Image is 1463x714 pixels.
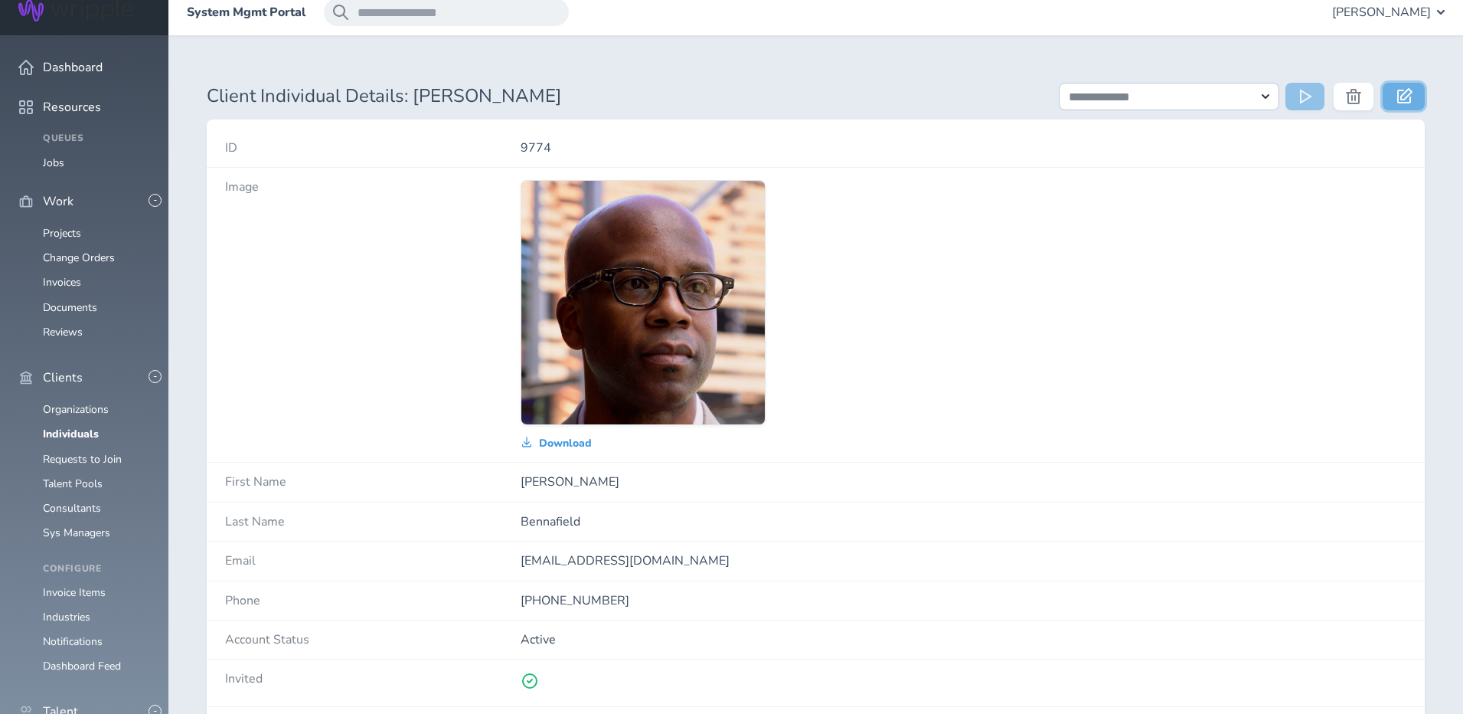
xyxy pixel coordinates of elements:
[43,251,115,265] a: Change Orders
[521,515,1406,529] p: Bennafield
[521,554,1406,568] p: [EMAIL_ADDRESS][DOMAIN_NAME]
[521,181,765,424] img: CdKofp1jyIAAAAASUVORK5CYII=
[43,195,73,208] span: Work
[225,633,521,647] h4: Account Status
[187,5,305,19] a: System Mgmt Portal
[43,156,64,170] a: Jobs
[43,477,103,491] a: Talent Pools
[1285,83,1324,110] button: Run Action
[43,526,110,540] a: Sys Managers
[149,194,162,207] button: -
[43,61,103,74] span: Dashboard
[43,100,101,114] span: Resources
[521,633,1406,647] p: Active
[225,515,521,529] h4: Last Name
[43,610,90,624] a: Industries
[43,226,81,241] a: Projects
[43,371,83,385] span: Clients
[149,370,162,383] button: -
[43,325,83,339] a: Reviews
[1334,83,1373,110] button: Delete
[43,133,150,144] h4: Queues
[225,554,521,568] h4: Email
[225,594,521,608] h4: Phone
[43,427,99,441] a: Individuals
[43,501,101,516] a: Consultants
[521,475,1406,489] p: [PERSON_NAME]
[43,564,150,575] h4: Configure
[225,672,521,686] h4: Invited
[43,300,97,315] a: Documents
[225,141,521,155] h4: ID
[225,475,521,489] h4: First Name
[207,86,1040,107] h1: Client Individual Details: [PERSON_NAME]
[43,275,81,290] a: Invoices
[43,585,106,600] a: Invoice Items
[521,594,1406,608] p: [PHONE_NUMBER]
[521,141,1406,155] p: 9774
[225,180,521,194] h4: Image
[1383,83,1425,110] a: Edit
[1332,5,1431,19] span: [PERSON_NAME]
[43,634,103,649] a: Notifications
[43,659,121,673] a: Dashboard Feed
[43,402,109,417] a: Organizations
[43,452,122,467] a: Requests to Join
[539,437,592,450] span: Download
